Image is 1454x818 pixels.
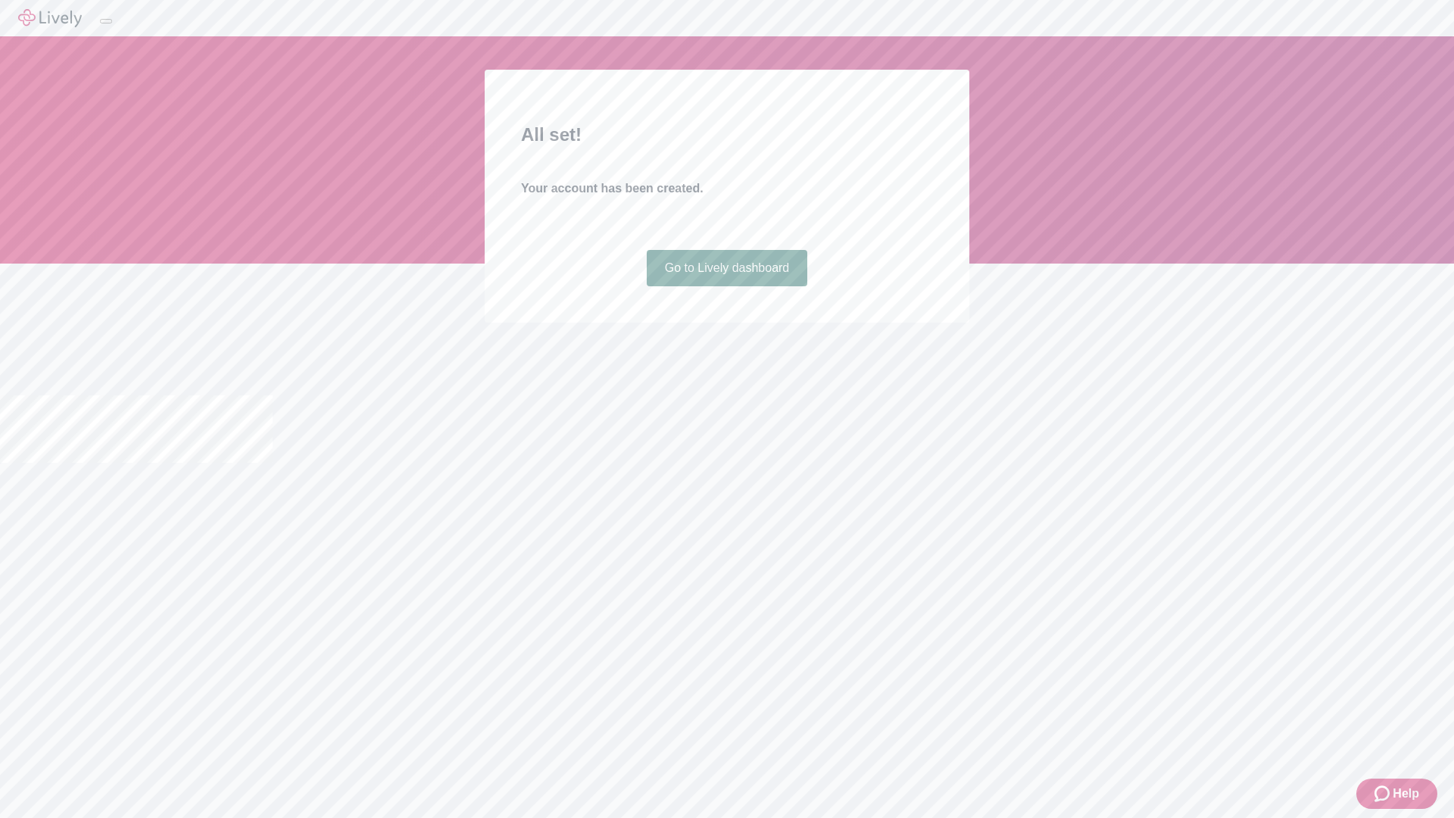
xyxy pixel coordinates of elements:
[1393,785,1419,803] span: Help
[521,121,933,148] h2: All set!
[18,9,82,27] img: Lively
[1374,785,1393,803] svg: Zendesk support icon
[647,250,808,286] a: Go to Lively dashboard
[521,180,933,198] h4: Your account has been created.
[100,19,112,23] button: Log out
[1356,779,1437,809] button: Zendesk support iconHelp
